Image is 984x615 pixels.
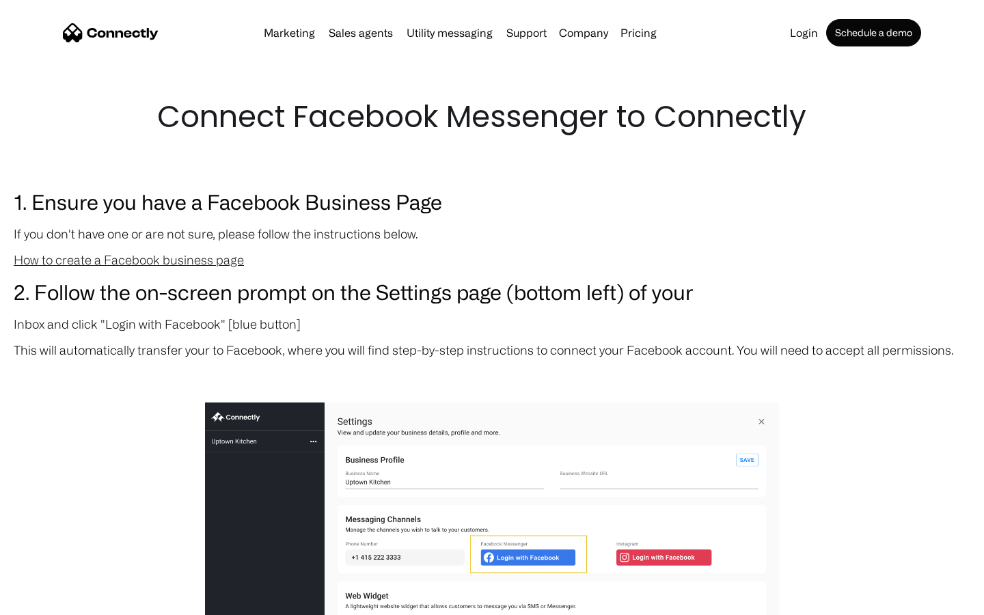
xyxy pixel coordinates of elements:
p: This will automatically transfer your to Facebook, where you will find step-by-step instructions ... [14,340,970,359]
a: Sales agents [323,27,398,38]
h1: Connect Facebook Messenger to Connectly [157,96,827,138]
h3: 1. Ensure you have a Facebook Business Page [14,186,970,217]
aside: Language selected: English [14,591,82,610]
a: Login [784,27,823,38]
div: Company [559,23,608,42]
p: If you don't have one or are not sure, please follow the instructions below. [14,224,970,243]
h3: 2. Follow the on-screen prompt on the Settings page (bottom left) of your [14,276,970,307]
a: Pricing [615,27,662,38]
a: Schedule a demo [826,19,921,46]
p: ‍ [14,366,970,385]
a: Support [501,27,552,38]
a: Marketing [258,27,320,38]
ul: Language list [27,591,82,610]
div: Company [555,23,612,42]
a: How to create a Facebook business page [14,253,244,266]
p: Inbox and click "Login with Facebook" [blue button] [14,314,970,333]
a: Utility messaging [401,27,498,38]
a: home [63,23,159,43]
